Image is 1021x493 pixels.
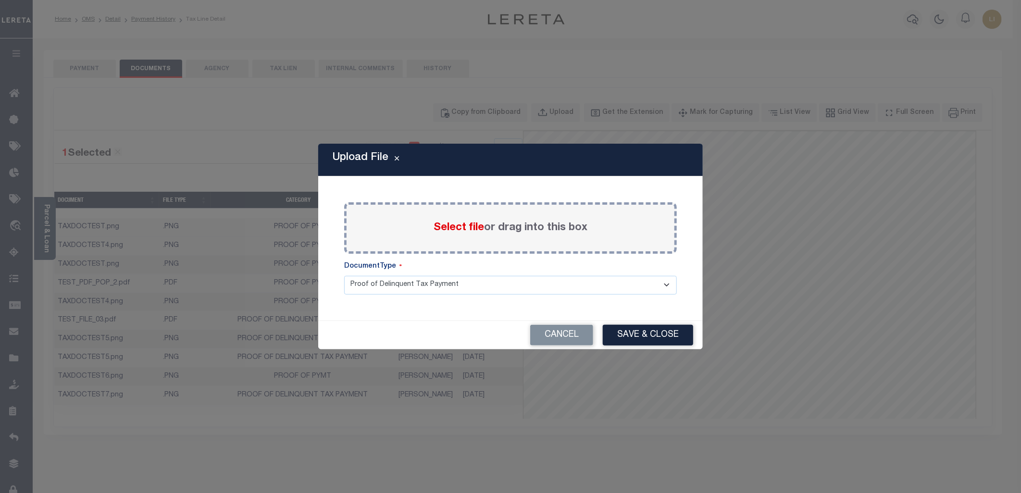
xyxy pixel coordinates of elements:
label: DocumentType [344,261,402,272]
h5: Upload File [333,151,388,164]
label: or drag into this box [434,220,587,236]
span: Select file [434,222,484,233]
button: Cancel [530,325,593,345]
button: Close [388,154,405,166]
button: Save & Close [603,325,693,345]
